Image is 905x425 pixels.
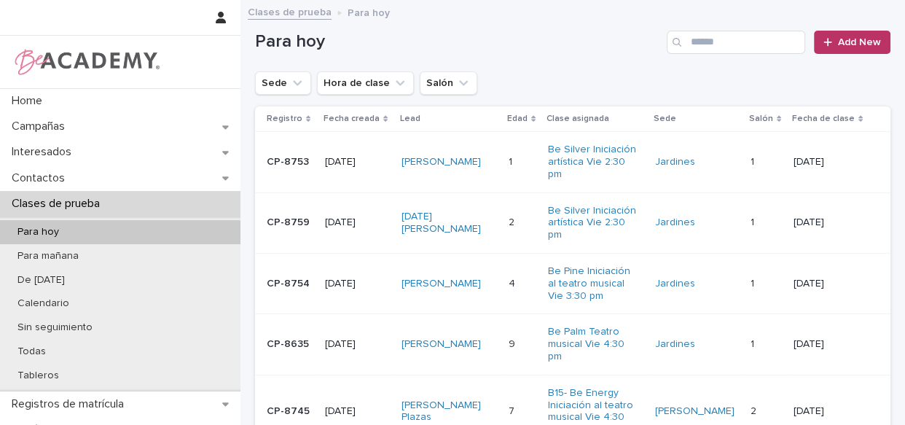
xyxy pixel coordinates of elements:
[794,278,867,290] p: [DATE]
[325,217,390,229] p: [DATE]
[654,111,676,127] p: Sede
[6,397,136,411] p: Registros de matrícula
[751,275,757,290] p: 1
[255,253,890,313] tr: CP-8754[DATE][PERSON_NAME] 44 Be Pine Iniciación al teatro musical Vie 3:30 pm Jardines 11 [DATE]
[248,3,332,20] a: Clases de prueba
[325,405,390,418] p: [DATE]
[794,217,867,229] p: [DATE]
[255,192,890,253] tr: CP-8759[DATE][DATE][PERSON_NAME] 22 Be Silver Iniciación artística Vie 2:30 pm Jardines 11 [DATE]
[6,297,81,310] p: Calendario
[12,47,161,77] img: WPrjXfSUmiLcdUfaYY4Q
[814,31,890,54] a: Add New
[507,111,528,127] p: Edad
[794,338,867,351] p: [DATE]
[6,145,83,159] p: Interesados
[655,217,695,229] a: Jardines
[325,338,390,351] p: [DATE]
[548,326,639,362] a: Be Palm Teatro musical Vie 4:30 pm
[6,321,104,334] p: Sin seguimiento
[548,265,639,302] a: Be Pine Iniciación al teatro musical Vie 3:30 pm
[401,156,481,168] a: [PERSON_NAME]
[751,153,757,168] p: 1
[548,205,639,241] a: Be Silver Iniciación artística Vie 2:30 pm
[751,402,759,418] p: 2
[655,156,695,168] a: Jardines
[794,405,867,418] p: [DATE]
[401,278,481,290] a: [PERSON_NAME]
[655,278,695,290] a: Jardines
[325,278,390,290] p: [DATE]
[267,278,313,290] p: CP-8754
[267,111,302,127] p: Registro
[655,405,734,418] a: [PERSON_NAME]
[255,71,311,95] button: Sede
[509,214,517,229] p: 2
[6,250,90,262] p: Para mañana
[509,402,517,418] p: 7
[255,31,661,52] h1: Para hoy
[267,405,313,418] p: CP-8745
[6,274,77,286] p: De [DATE]
[667,31,805,54] input: Search
[6,370,71,382] p: Tableros
[401,399,493,424] a: [PERSON_NAME] Plazas
[749,111,773,127] p: Salón
[509,275,518,290] p: 4
[792,111,855,127] p: Fecha de clase
[6,226,71,238] p: Para hoy
[267,156,313,168] p: CP-8753
[400,111,420,127] p: Lead
[6,171,77,185] p: Contactos
[6,197,111,211] p: Clases de prueba
[325,156,390,168] p: [DATE]
[6,94,54,108] p: Home
[267,338,313,351] p: CP-8635
[751,214,757,229] p: 1
[255,314,890,375] tr: CP-8635[DATE][PERSON_NAME] 99 Be Palm Teatro musical Vie 4:30 pm Jardines 11 [DATE]
[267,217,313,229] p: CP-8759
[317,71,414,95] button: Hora de clase
[838,37,881,47] span: Add New
[794,156,867,168] p: [DATE]
[348,4,390,20] p: Para hoy
[420,71,477,95] button: Salón
[546,111,609,127] p: Clase asignada
[509,153,515,168] p: 1
[751,335,757,351] p: 1
[6,120,77,133] p: Campañas
[255,132,890,192] tr: CP-8753[DATE][PERSON_NAME] 11 Be Silver Iniciación artística Vie 2:30 pm Jardines 11 [DATE]
[509,335,518,351] p: 9
[324,111,380,127] p: Fecha creada
[548,144,639,180] a: Be Silver Iniciación artística Vie 2:30 pm
[401,338,481,351] a: [PERSON_NAME]
[655,338,695,351] a: Jardines
[6,346,58,358] p: Todas
[401,211,493,235] a: [DATE][PERSON_NAME]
